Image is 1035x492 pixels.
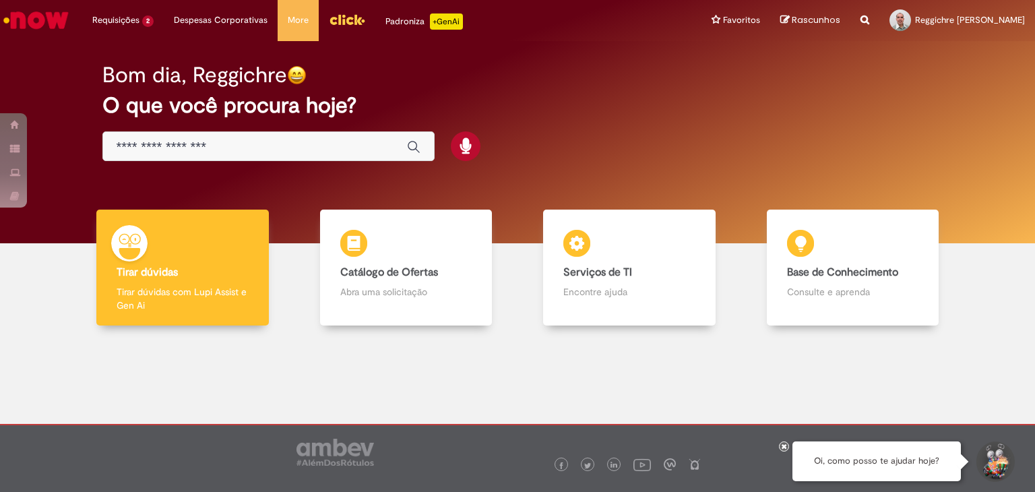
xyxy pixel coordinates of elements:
[915,14,1025,26] span: Reggichre [PERSON_NAME]
[71,210,294,326] a: Tirar dúvidas Tirar dúvidas com Lupi Assist e Gen Ai
[102,63,287,87] h2: Bom dia, Reggichre
[92,13,139,27] span: Requisições
[1,7,71,34] img: ServiceNow
[780,14,840,27] a: Rascunhos
[610,462,617,470] img: logo_footer_linkedin.png
[385,13,463,30] div: Padroniza
[117,266,178,279] b: Tirar dúvidas
[287,65,307,85] img: happy-face.png
[102,94,933,117] h2: O que você procura hoje?
[723,13,760,27] span: Favoritos
[664,458,676,470] img: logo_footer_workplace.png
[584,462,591,469] img: logo_footer_twitter.png
[563,285,695,299] p: Encontre ajuda
[340,266,438,279] b: Catálogo de Ofertas
[174,13,268,27] span: Despesas Corporativas
[563,266,632,279] b: Serviços de TI
[142,16,154,27] span: 2
[296,439,374,466] img: logo_footer_ambev_rotulo_gray.png
[792,441,961,481] div: Oi, como posso te ajudar hoje?
[430,13,463,30] p: +GenAi
[787,266,898,279] b: Base de Conhecimento
[288,13,309,27] span: More
[117,285,249,312] p: Tirar dúvidas com Lupi Assist e Gen Ai
[294,210,518,326] a: Catálogo de Ofertas Abra uma solicitação
[741,210,965,326] a: Base de Conhecimento Consulte e aprenda
[689,458,701,470] img: logo_footer_naosei.png
[558,462,565,469] img: logo_footer_facebook.png
[329,9,365,30] img: click_logo_yellow_360x200.png
[792,13,840,26] span: Rascunhos
[974,441,1015,482] button: Iniciar Conversa de Suporte
[787,285,919,299] p: Consulte e aprenda
[633,456,651,473] img: logo_footer_youtube.png
[517,210,741,326] a: Serviços de TI Encontre ajuda
[340,285,472,299] p: Abra uma solicitação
